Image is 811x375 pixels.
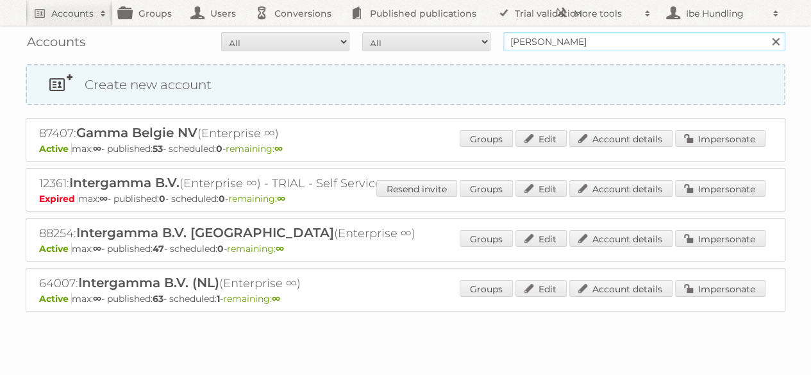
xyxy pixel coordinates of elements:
a: Account details [569,180,673,197]
a: Groups [460,230,513,247]
strong: ∞ [93,293,101,304]
span: remaining: [227,243,284,254]
h2: Ibe Hundling [683,7,766,20]
h2: 88254: (Enterprise ∞) [39,225,488,242]
span: Active [39,143,72,154]
a: Edit [515,180,567,197]
p: max: - published: - scheduled: - [39,193,772,204]
p: max: - published: - scheduled: - [39,243,772,254]
strong: 47 [153,243,164,254]
strong: 0 [219,193,225,204]
a: Groups [460,130,513,147]
span: Active [39,293,72,304]
h2: Accounts [51,7,94,20]
a: Account details [569,230,673,247]
span: Intergamma B.V. (NL) [78,275,219,290]
span: remaining: [223,293,280,304]
strong: 0 [159,193,165,204]
a: Impersonate [675,230,765,247]
a: Groups [460,280,513,297]
a: Account details [569,130,673,147]
span: Expired [39,193,78,204]
h2: 64007: (Enterprise ∞) [39,275,488,292]
strong: ∞ [277,193,285,204]
strong: ∞ [276,243,284,254]
strong: 53 [153,143,163,154]
strong: 63 [153,293,163,304]
p: max: - published: - scheduled: - [39,293,772,304]
h2: 87407: (Enterprise ∞) [39,125,488,142]
strong: ∞ [99,193,108,204]
a: Groups [460,180,513,197]
a: Edit [515,230,567,247]
a: Resend invite [376,180,457,197]
span: Active [39,243,72,254]
h2: More tools [574,7,638,20]
a: Create new account [27,65,784,104]
strong: ∞ [93,243,101,254]
a: Impersonate [675,130,765,147]
strong: ∞ [272,293,280,304]
a: Account details [569,280,673,297]
span: remaining: [228,193,285,204]
span: remaining: [226,143,283,154]
p: max: - published: - scheduled: - [39,143,772,154]
span: Gamma Belgie NV [76,125,197,140]
a: Edit [515,130,567,147]
a: Impersonate [675,180,765,197]
a: Edit [515,280,567,297]
h2: 12361: (Enterprise ∞) - TRIAL - Self Service [39,175,488,192]
span: Intergamma B.V. [GEOGRAPHIC_DATA] [76,225,334,240]
strong: ∞ [93,143,101,154]
strong: ∞ [274,143,283,154]
strong: 0 [217,243,224,254]
strong: 1 [217,293,220,304]
span: Intergamma B.V. [69,175,180,190]
strong: 0 [216,143,222,154]
a: Impersonate [675,280,765,297]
